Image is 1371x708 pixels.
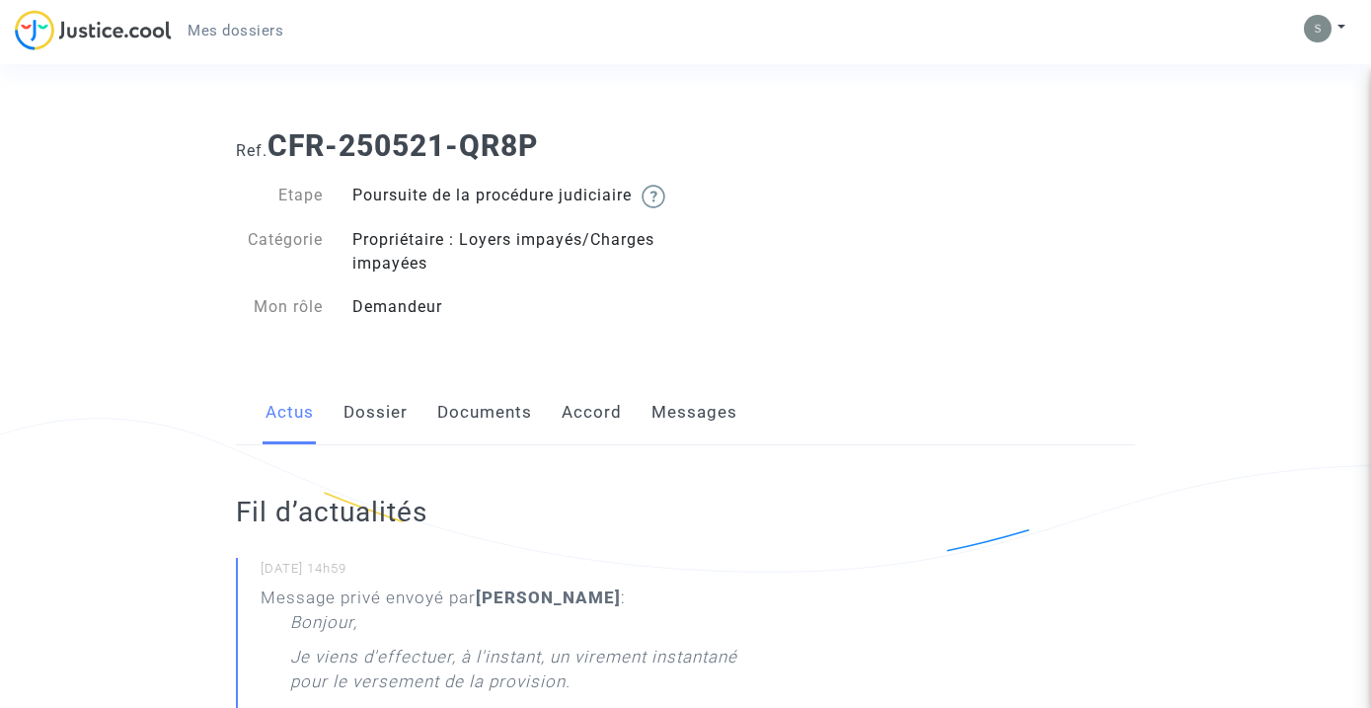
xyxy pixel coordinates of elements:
b: CFR-250521-QR8P [267,128,538,163]
a: Documents [437,380,532,445]
small: [DATE] 14h59 [261,560,776,586]
a: Accord [562,380,622,445]
b: [PERSON_NAME] [476,588,621,607]
a: Actus [266,380,314,445]
p: Bonjour, [290,610,357,645]
img: 6e7af4aba0fdf0f2650cbc0b7d321e92 [1304,15,1332,42]
a: Messages [651,380,737,445]
h2: Fil d’actualités [236,495,776,529]
span: Mes dossiers [188,22,283,39]
span: Ref. [236,141,267,160]
div: Demandeur [338,295,686,319]
a: Mes dossiers [172,16,299,45]
a: Dossier [343,380,408,445]
div: Poursuite de la procédure judiciaire [338,184,686,208]
p: Je viens d'effectuer, à l'instant, un virement instantané pour le versement de la provision. [290,645,776,704]
img: help.svg [642,185,665,208]
div: Catégorie [221,228,338,275]
div: Etape [221,184,338,208]
img: jc-logo.svg [15,10,172,50]
div: Propriétaire : Loyers impayés/Charges impayées [338,228,686,275]
div: Mon rôle [221,295,338,319]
